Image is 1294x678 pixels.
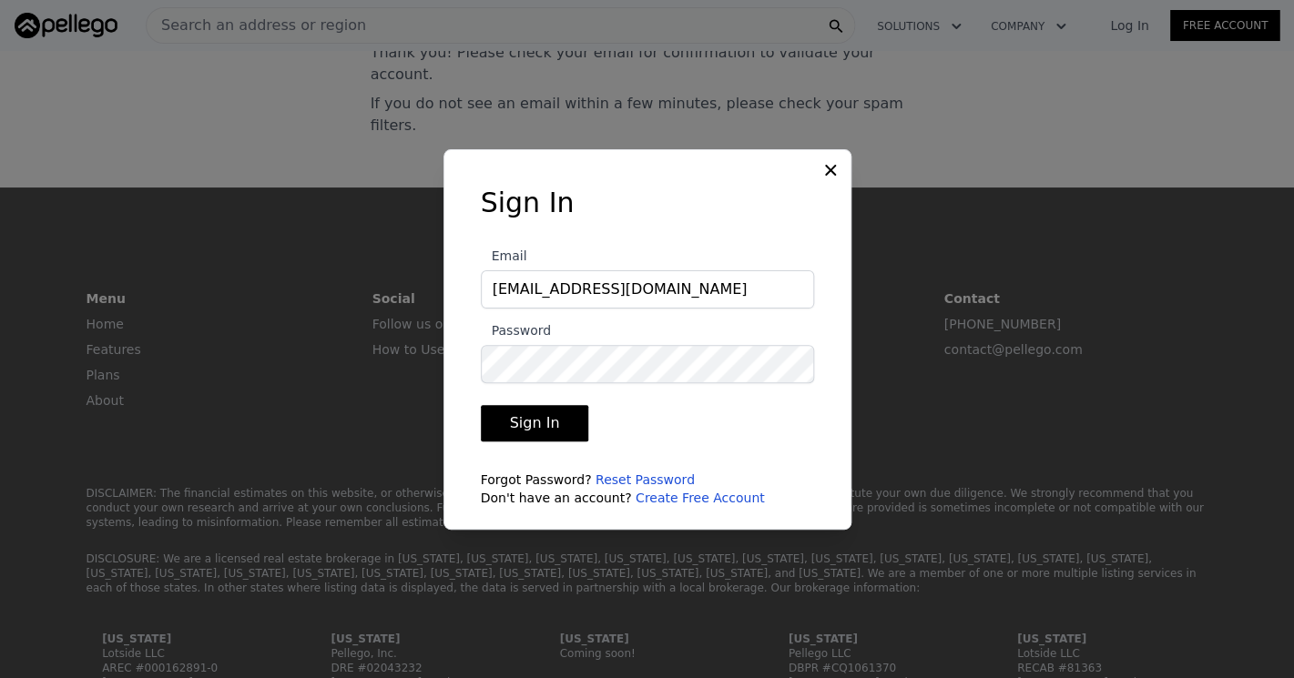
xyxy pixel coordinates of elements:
[481,270,814,309] input: Email
[596,472,695,487] a: Reset Password
[481,471,814,507] div: Forgot Password? Don't have an account?
[481,187,814,219] h3: Sign In
[636,491,765,505] a: Create Free Account
[481,345,814,383] input: Password
[481,323,551,338] span: Password
[481,248,527,263] span: Email
[481,405,589,441] button: Sign In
